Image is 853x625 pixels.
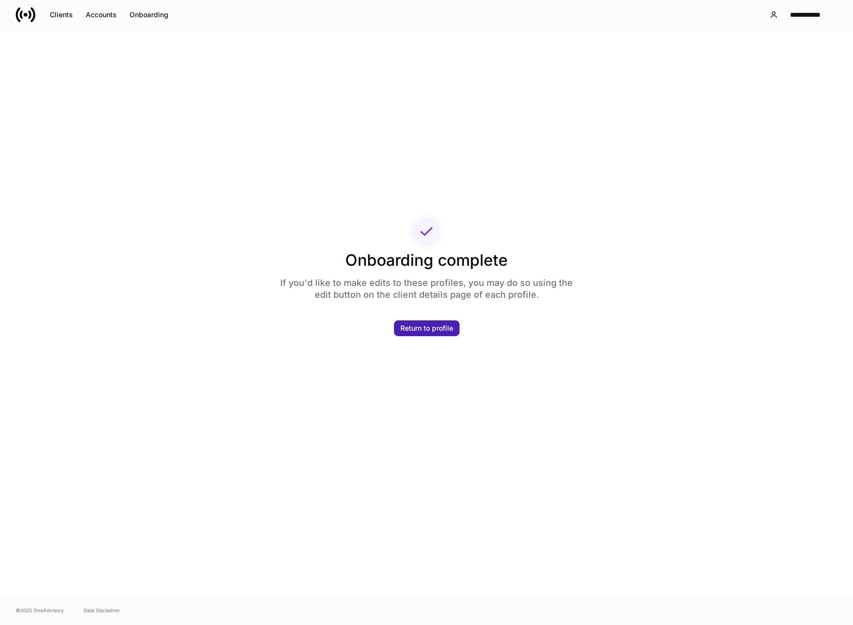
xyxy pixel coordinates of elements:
div: Accounts [86,11,117,18]
h4: If you'd like to make edits to these profiles, you may do so using the edit button on the client ... [271,271,582,301]
a: Data Disclaimer [84,606,120,614]
h2: Onboarding complete [271,250,582,271]
div: Clients [50,11,73,18]
button: Accounts [79,7,123,23]
button: Onboarding [123,7,175,23]
button: Clients [43,7,79,23]
div: Onboarding [130,11,168,18]
button: Return to profile [394,320,459,336]
span: © 2025 OneAdvisory [16,606,64,614]
div: Return to profile [400,325,453,332]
